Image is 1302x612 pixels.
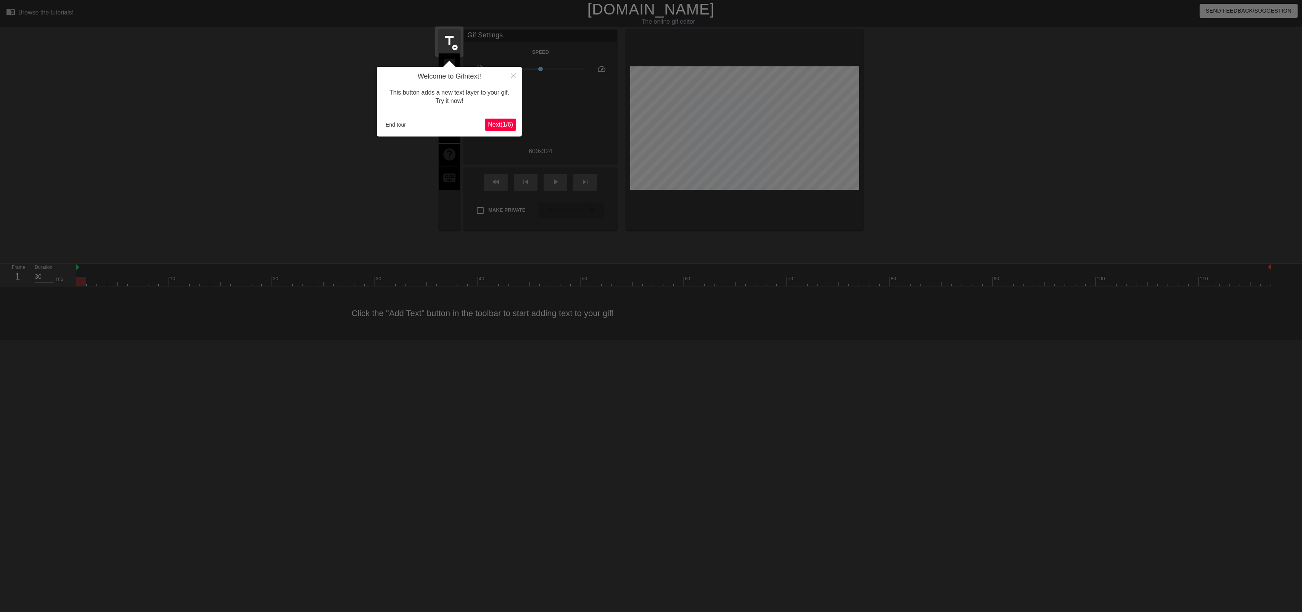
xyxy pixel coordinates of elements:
button: Next [485,119,516,131]
h4: Welcome to Gifntext! [383,72,516,81]
span: Next ( 1 / 6 ) [488,121,513,128]
div: This button adds a new text layer to your gif. Try it now! [383,81,516,113]
button: End tour [383,119,409,130]
button: Close [505,67,522,84]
